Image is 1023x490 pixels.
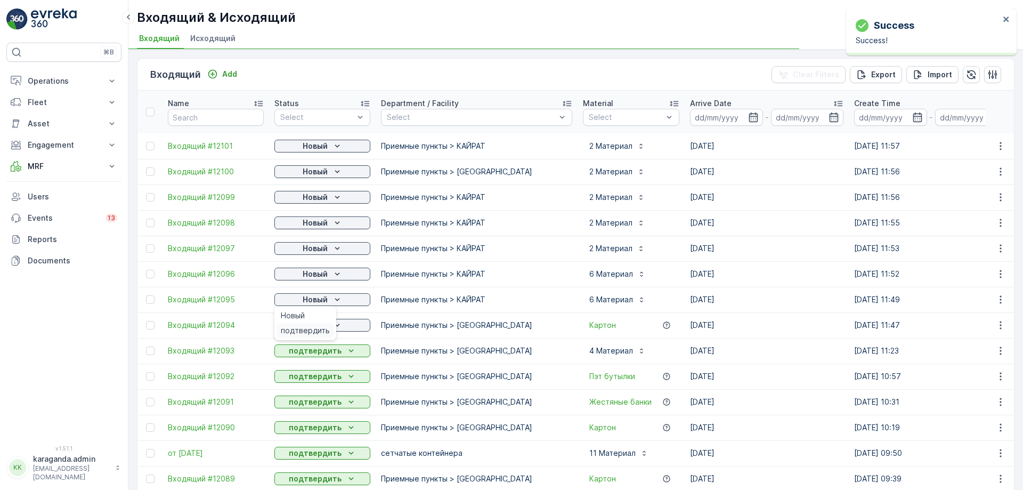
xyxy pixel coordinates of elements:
[583,445,655,462] button: 11 Материал
[168,166,264,177] span: Входящий #12100
[928,69,952,80] p: Import
[589,422,616,433] a: Картон
[381,473,572,484] p: Приемные пункты > [GEOGRAPHIC_DATA]
[146,244,155,253] div: Toggle Row Selected
[6,156,121,177] button: MRF
[685,338,849,364] td: [DATE]
[289,346,342,356] p: подтвердить
[190,33,236,44] span: Исходящий
[146,475,155,483] div: Toggle Row Selected
[28,76,100,86] p: Operations
[849,184,1013,210] td: [DATE] 11:56
[849,312,1013,338] td: [DATE] 11:47
[33,464,110,481] p: [EMAIL_ADDRESS][DOMAIN_NAME]
[849,133,1013,159] td: [DATE] 11:57
[274,472,370,485] button: подтвердить
[28,140,100,150] p: Engagement
[583,214,652,231] button: 2 Материал
[854,98,900,109] p: Create Time
[28,97,100,108] p: Fleet
[685,261,849,287] td: [DATE]
[168,141,264,151] span: Входящий #12101
[589,269,633,279] p: 6 Материал
[6,113,121,134] button: Asset
[381,218,572,228] p: Приемные пункты > КАЙРАТ
[168,98,189,109] p: Name
[289,397,342,407] p: подтвердить
[274,447,370,460] button: подтвердить
[685,415,849,440] td: [DATE]
[146,270,155,278] div: Toggle Row Selected
[849,338,1013,364] td: [DATE] 11:23
[168,422,264,433] a: Входящий #12090
[28,191,117,202] p: Users
[685,312,849,338] td: [DATE]
[793,69,839,80] p: Clear Filters
[303,166,328,177] p: Новый
[274,344,370,357] button: подтвердить
[274,421,370,434] button: подтвердить
[874,18,914,33] p: Success
[168,243,264,254] a: Входящий #12097
[906,66,959,83] button: Import
[203,68,241,81] button: Add
[28,213,99,223] p: Events
[6,229,121,250] a: Reports
[168,294,264,305] span: Входящий #12095
[139,33,180,44] span: Входящий
[871,69,896,80] p: Export
[9,459,26,476] div: KK
[274,396,370,408] button: подтвердить
[6,92,121,113] button: Fleet
[583,291,652,308] button: 6 Материал
[274,370,370,383] button: подтвердить
[381,320,572,331] p: Приемные пункты > [GEOGRAPHIC_DATA]
[28,234,117,245] p: Reports
[589,320,616,331] a: Картон
[168,218,264,228] a: Входящий #12098
[168,192,264,203] a: Входящий #12099
[589,473,616,484] span: Картон
[583,342,652,359] button: 4 Материал
[381,371,572,382] p: Приемные пункты > [GEOGRAPHIC_DATA]
[849,364,1013,389] td: [DATE] 10:57
[146,347,155,355] div: Toggle Row Selected
[589,294,633,305] p: 6 Материал
[281,325,330,336] span: подтвердить
[6,186,121,207] a: Users
[146,193,155,202] div: Toggle Row Selected
[137,9,296,26] p: Входящий & Исходящий
[274,306,336,340] ul: Новый
[274,98,299,109] p: Status
[274,268,370,280] button: Новый
[589,218,632,228] p: 2 Материал
[685,389,849,415] td: [DATE]
[589,112,663,123] p: Select
[381,98,459,109] p: Department / Facility
[6,134,121,156] button: Engagement
[1003,15,1010,25] button: close
[690,98,732,109] p: Arrive Date
[583,189,652,206] button: 2 Материал
[280,112,354,123] p: Select
[6,70,121,92] button: Operations
[146,423,155,432] div: Toggle Row Selected
[168,448,264,459] span: от [DATE]
[589,166,632,177] p: 2 Материал
[849,287,1013,312] td: [DATE] 11:49
[274,140,370,152] button: Новый
[146,321,155,330] div: Toggle Row Selected
[6,445,121,452] span: v 1.51.1
[685,440,849,466] td: [DATE]
[168,397,264,407] a: Входящий #12091
[6,454,121,481] button: KKkaraganda.admin[EMAIL_ADDRESS][DOMAIN_NAME]
[146,449,155,457] div: Toggle Row Selected
[28,161,100,172] p: MRF
[849,389,1013,415] td: [DATE] 10:31
[303,192,328,203] p: Новый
